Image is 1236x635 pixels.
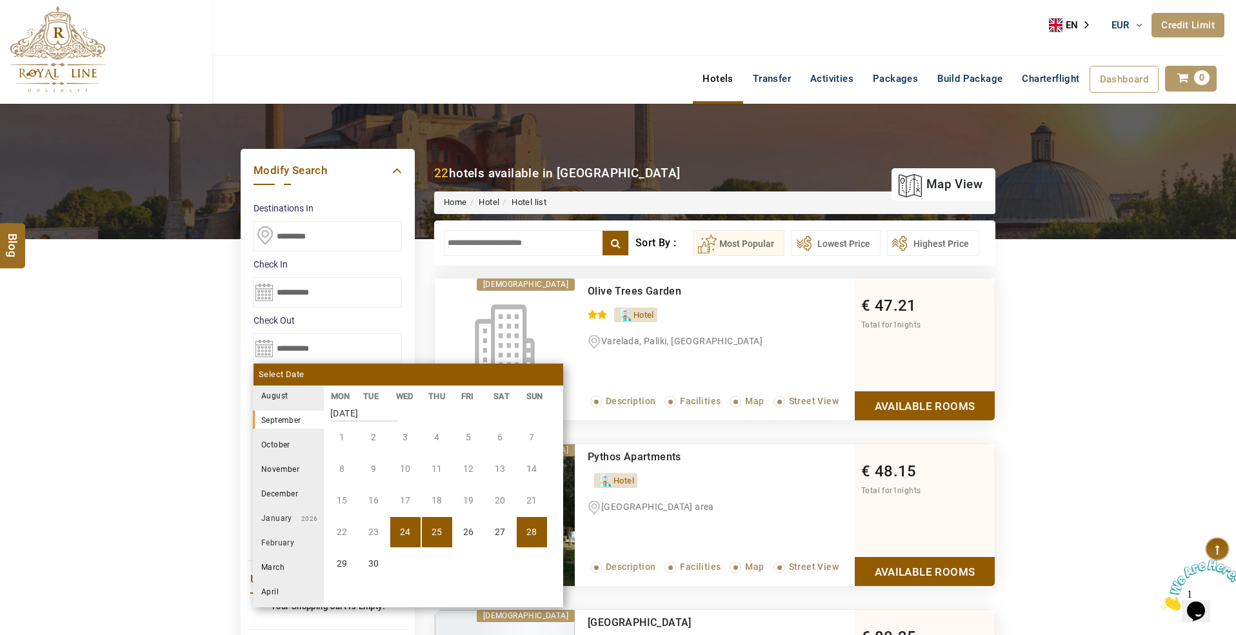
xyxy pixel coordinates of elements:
[444,197,467,207] a: Home
[519,389,552,403] li: SUN
[477,610,575,622] div: [DEMOGRAPHIC_DATA]
[861,297,870,315] span: €
[253,582,324,600] li: April
[893,486,897,495] span: 1
[330,398,399,422] strong: [DATE]
[253,607,324,625] li: May
[861,462,870,480] span: €
[1151,13,1224,37] a: Credit Limit
[893,320,897,329] span: 1
[588,285,681,297] a: Olive Trees Garden
[253,533,324,551] li: February
[359,549,389,579] li: Tuesday, 30 September 2025
[588,451,681,463] a: Pythos Apartments
[855,557,995,586] a: Show Rooms
[477,278,575,291] div: [DEMOGRAPHIC_DATA]
[588,451,801,464] div: Pythos Apartments
[517,517,547,547] li: Sunday, 28 September 2025
[254,314,402,327] label: Check Out
[485,517,515,547] li: Saturday, 27 September 2025
[745,562,764,572] span: Map
[434,166,449,181] b: 22
[875,462,917,480] span: 48.15
[693,230,784,256] button: Most Popular
[254,202,402,215] label: Destinations In
[875,297,917,315] span: 47.21
[499,197,546,209] li: Hotel list
[5,233,21,244] span: Blog
[861,486,921,495] span: Total for nights
[863,66,928,92] a: Packages
[357,389,390,403] li: TUE
[601,336,763,346] span: Varelada, Paliki, [GEOGRAPHIC_DATA]
[5,5,10,16] span: 1
[254,258,402,271] label: Check In
[680,396,721,406] span: Facilities
[434,164,681,182] div: hotels available in [GEOGRAPHIC_DATA]
[253,411,324,429] li: September
[743,66,801,92] a: Transfer
[253,509,324,527] li: January
[1012,66,1089,92] a: Charterflight
[324,389,357,403] li: MON
[1049,15,1098,35] div: Language
[1049,15,1098,35] a: EN
[801,66,863,92] a: Activities
[601,502,714,512] span: [GEOGRAPHIC_DATA] area
[487,389,520,403] li: SAT
[588,285,801,298] div: Olive Trees Garden
[454,517,484,547] li: Friday, 26 September 2025
[479,197,499,207] a: Hotel
[606,396,655,406] span: Description
[635,230,693,256] div: Sort By :
[390,517,421,547] li: Wednesday, 24 September 2025
[254,364,563,386] div: Select Date
[693,66,743,92] a: Hotels
[254,162,402,179] a: Modify Search
[288,393,378,400] small: 2025
[887,230,979,256] button: Highest Price
[588,616,692,629] a: [GEOGRAPHIC_DATA]
[389,389,422,403] li: WED
[1049,15,1098,35] aside: Language selected: English
[606,562,655,572] span: Description
[253,435,324,453] li: October
[789,396,839,406] span: Street View
[789,562,839,572] span: Street View
[861,320,921,329] span: Total for nights
[745,396,764,406] span: Map
[253,558,324,576] li: March
[855,391,995,420] a: Show Rooms
[292,515,318,522] small: 2026
[1022,73,1079,84] span: Charterflight
[680,562,721,572] span: Facilities
[454,389,487,403] li: FRI
[613,476,634,485] span: Hotel
[253,484,324,502] li: December
[1111,19,1130,31] span: EUR
[1194,70,1210,85] span: 0
[435,278,575,420] img: noimage.jpg
[422,389,455,403] li: THU
[250,571,405,588] a: Update New Information |0
[588,616,801,629] div: Karavados Beach
[327,549,357,579] li: Monday, 29 September 2025
[1100,73,1149,85] span: Dashboard
[5,5,85,56] img: Chat attention grabber
[10,6,106,93] img: The Royal Line Holidays
[253,460,324,478] li: November
[1165,66,1217,92] a: 0
[928,66,1012,92] a: Build Package
[633,310,654,320] span: Hotel
[253,386,324,404] li: August
[898,170,982,199] a: map view
[791,230,881,256] button: Lowest Price
[1156,554,1236,616] iframe: chat widget
[422,517,452,547] li: Thursday, 25 September 2025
